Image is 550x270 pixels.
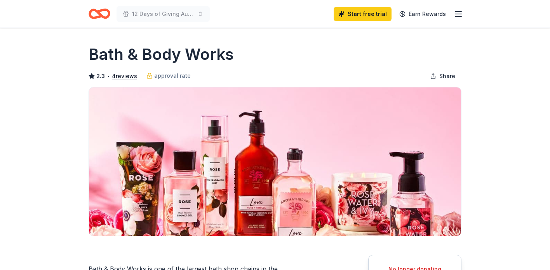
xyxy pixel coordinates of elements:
a: Home [89,5,110,23]
span: 2.3 [96,71,105,81]
span: • [107,73,110,79]
a: Earn Rewards [395,7,451,21]
a: approval rate [146,71,191,80]
button: Share [424,68,461,84]
img: Image for Bath & Body Works [89,87,461,236]
button: 4reviews [112,71,137,81]
span: 12 Days of Giving Auction [132,9,194,19]
button: 12 Days of Giving Auction [117,6,210,22]
h1: Bath & Body Works [89,44,234,65]
a: Start free trial [334,7,392,21]
span: Share [439,71,455,81]
span: approval rate [154,71,191,80]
